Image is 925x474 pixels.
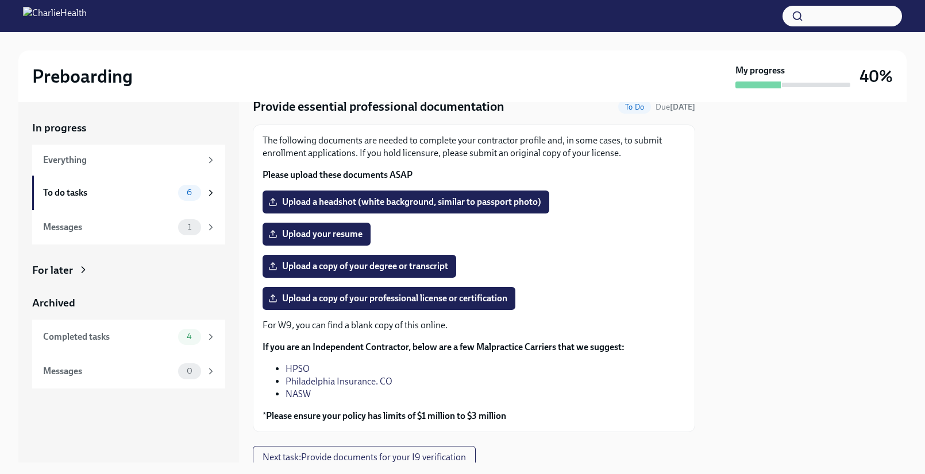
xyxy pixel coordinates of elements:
img: CharlieHealth [23,7,87,25]
span: 6 [180,188,199,197]
span: Upload a headshot (white background, similar to passport photo) [271,196,541,208]
span: Upload a copy of your professional license or certification [271,293,507,304]
div: For later [32,263,73,278]
label: Upload your resume [263,223,371,246]
a: Philadelphia Insurance. CO [286,376,392,387]
label: Upload a copy of your professional license or certification [263,287,515,310]
p: For W9, you can find a blank copy of this online. [263,319,685,332]
label: Upload a copy of your degree or transcript [263,255,456,278]
span: Upload a copy of your degree or transcript [271,261,448,272]
a: For later [32,263,225,278]
p: The following documents are needed to complete your contractor profile and, in some cases, to sub... [263,134,685,160]
a: To do tasks6 [32,176,225,210]
span: Due [656,102,695,112]
strong: Please upload these documents ASAP [263,169,413,180]
div: Messages [43,365,174,378]
span: 1 [181,223,198,231]
span: Upload your resume [271,228,363,240]
h2: Preboarding [32,65,133,88]
span: 4 [180,332,199,341]
a: Archived [32,296,225,310]
div: Completed tasks [43,331,174,343]
strong: [DATE] [670,102,695,112]
div: Everything [43,154,201,166]
span: Next task : Provide documents for your I9 verification [263,452,466,463]
strong: If you are an Independent Contractor, below are a few Malpractice Carriers that we suggest: [263,341,625,352]
span: To Do [618,103,651,111]
a: HPSO [286,363,310,374]
div: Messages [43,221,174,234]
a: Completed tasks4 [32,320,225,354]
a: Everything [32,145,225,176]
strong: My progress [735,64,785,77]
label: Upload a headshot (white background, similar to passport photo) [263,191,549,213]
span: 0 [180,367,199,375]
strong: Please ensure your policy has limits of $1 million to $3 million [266,410,506,421]
span: September 25th, 2025 09:00 [656,102,695,112]
a: Messages0 [32,354,225,388]
div: To do tasks [43,187,174,199]
button: Next task:Provide documents for your I9 verification [253,446,476,469]
a: NASW [286,388,311,399]
h3: 40% [860,66,893,87]
a: In progress [32,121,225,135]
h4: Provide essential professional documentation [253,98,504,115]
a: Messages1 [32,210,225,244]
